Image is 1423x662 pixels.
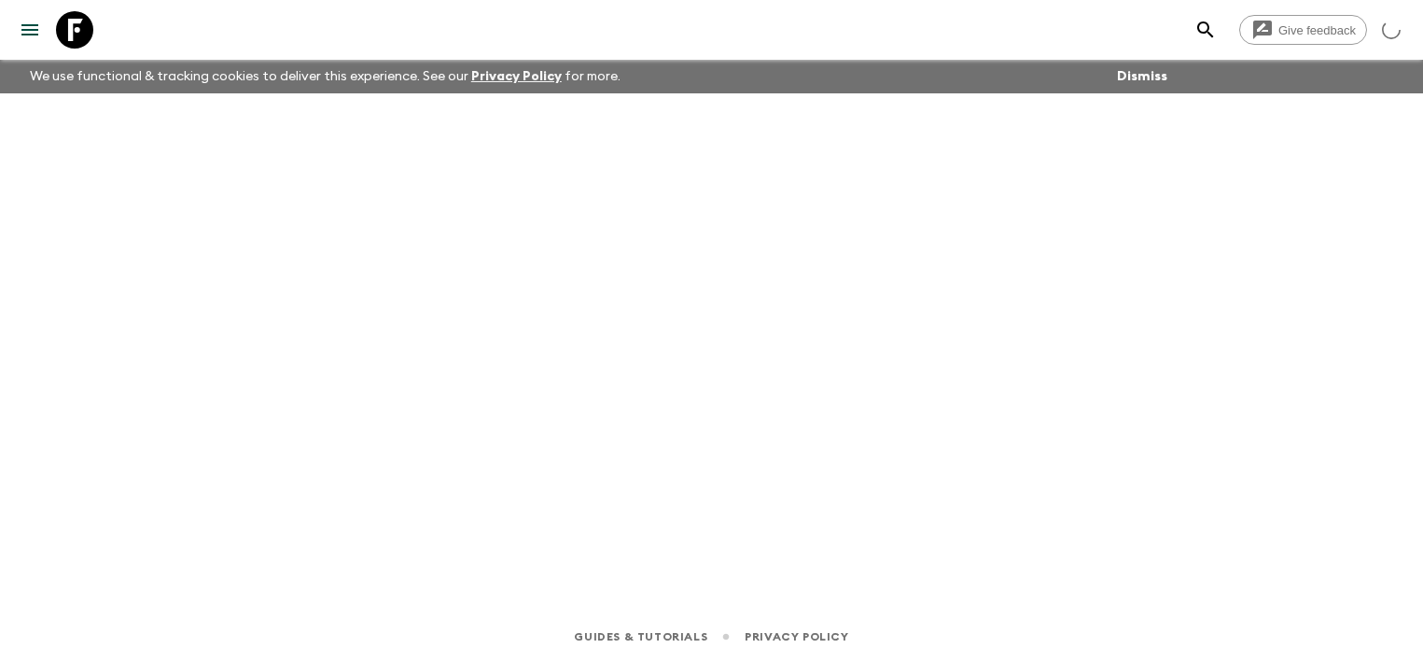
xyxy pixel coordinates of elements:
a: Give feedback [1239,15,1367,45]
p: We use functional & tracking cookies to deliver this experience. See our for more. [22,60,628,93]
a: Guides & Tutorials [574,627,707,647]
a: Privacy Policy [745,627,848,647]
span: Give feedback [1268,23,1366,37]
a: Privacy Policy [471,70,562,83]
button: search adventures [1187,11,1224,49]
button: Dismiss [1112,63,1172,90]
button: menu [11,11,49,49]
